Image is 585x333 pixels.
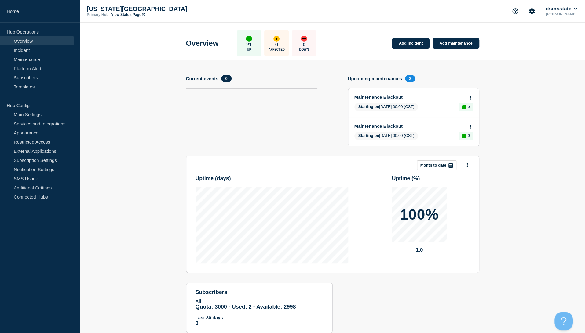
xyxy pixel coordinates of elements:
button: Month to date [417,160,456,170]
span: Starting on [358,133,379,138]
div: up [462,105,466,109]
span: Starting on [358,104,379,109]
span: [DATE] 00:00 (CST) [354,132,419,140]
p: Up [247,48,251,51]
a: Maintenance Blackout [354,95,465,100]
p: 3 [468,134,470,138]
p: Primary Hub [87,13,108,17]
p: Affected [269,48,285,51]
p: [US_STATE][GEOGRAPHIC_DATA] [87,5,209,13]
button: Account settings [525,5,538,18]
div: up [246,36,252,42]
h4: Current events [186,76,218,81]
p: Month to date [420,163,446,167]
span: 2 [405,75,415,82]
p: Last 30 days [196,315,323,320]
h4: subscribers [196,289,323,295]
h4: Upcoming maintenances [348,76,402,81]
span: Quota: 3000 - Used: 2 - Available: 2998 [196,304,296,310]
p: [PERSON_NAME] [544,12,578,16]
div: down [301,36,307,42]
a: Add incident [392,38,430,49]
button: itsmsstate [544,6,578,12]
button: Support [509,5,522,18]
h3: Uptime ( days ) [196,175,231,182]
p: 21 [246,42,252,48]
a: Add maintenance [433,38,479,49]
h3: Uptime ( % ) [392,175,420,182]
iframe: Help Scout Beacon - Open [554,312,573,330]
p: 0 [303,42,305,48]
p: 1.0 [392,247,447,253]
p: 3 [468,105,470,109]
span: 0 [221,75,231,82]
p: Down [299,48,309,51]
span: [DATE] 00:00 (CST) [354,103,419,111]
a: Maintenance Blackout [354,124,465,129]
p: 0 [275,42,278,48]
p: 100% [400,207,439,222]
a: View Status Page [111,13,145,17]
div: affected [273,36,280,42]
h1: Overview [186,39,219,48]
p: 0 [196,320,323,327]
div: up [462,134,466,138]
p: All [196,299,323,304]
